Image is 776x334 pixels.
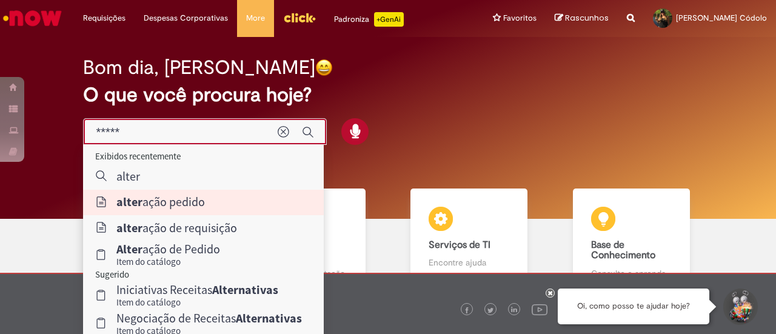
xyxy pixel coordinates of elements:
a: Tirar dúvidas Tirar dúvidas com Lupi Assist e Gen Ai [64,189,226,293]
img: logo_footer_linkedin.png [511,307,517,314]
div: Oi, como posso te ajudar hoje? [558,289,709,324]
img: logo_footer_facebook.png [464,307,470,313]
img: click_logo_yellow_360x200.png [283,8,316,27]
img: logo_footer_twitter.png [487,307,493,313]
b: Base de Conhecimento [591,239,655,262]
button: Iniciar Conversa de Suporte [721,289,758,325]
img: logo_footer_youtube.png [532,301,547,317]
span: More [246,12,265,24]
a: Serviços de TI Encontre ajuda [388,189,550,293]
div: Padroniza [334,12,404,27]
h2: Bom dia, [PERSON_NAME] [83,57,315,78]
p: Consulte e aprenda [591,267,672,279]
img: ServiceNow [1,6,64,30]
a: Base de Conhecimento Consulte e aprenda [550,189,713,293]
span: Rascunhos [565,12,609,24]
p: +GenAi [374,12,404,27]
span: Despesas Corporativas [144,12,228,24]
span: Favoritos [503,12,537,24]
img: happy-face.png [315,59,333,76]
b: Serviços de TI [429,239,490,251]
span: Requisições [83,12,125,24]
a: Rascunhos [555,13,609,24]
h2: O que você procura hoje? [83,84,692,105]
p: Encontre ajuda [429,256,509,269]
span: [PERSON_NAME] Códolo [676,13,767,23]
